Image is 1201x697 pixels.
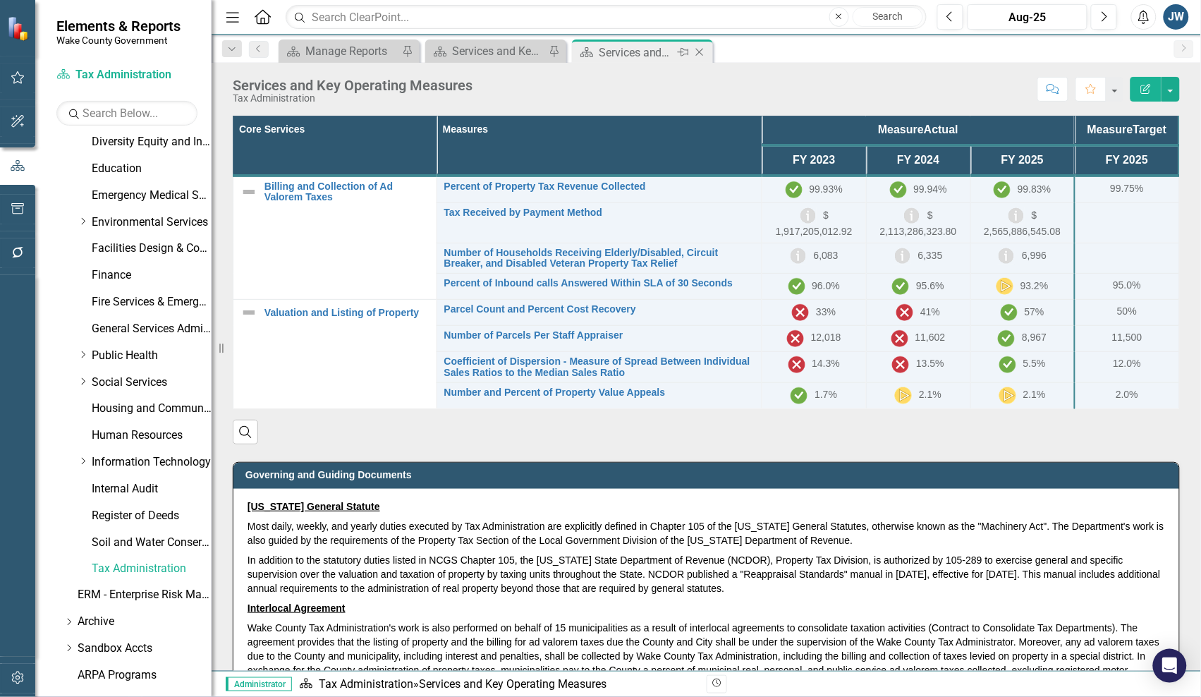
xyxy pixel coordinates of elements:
[305,42,398,60] div: Manage Reports
[896,304,913,321] img: Off Track
[984,209,1061,236] span: $ 2,565,886,545.08
[1023,389,1046,401] span: 2.1%
[92,454,212,471] a: Information Technology
[319,677,413,691] a: Tax Administration
[999,356,1016,373] img: On Track
[78,641,212,657] a: Sandbox Accts
[92,348,212,364] a: Public Health
[994,181,1011,198] img: On Track
[918,249,943,260] span: 6,335
[1113,279,1141,291] span: 95.0%
[891,330,908,347] img: Off Track
[999,387,1016,404] img: At Risk
[240,183,257,200] img: Not Defined
[1001,304,1018,321] img: On Track
[890,181,907,198] img: On Track
[1153,649,1187,683] div: Open Intercom Messenger
[903,207,920,224] img: Information Only
[788,278,805,295] img: On Track
[78,668,212,684] a: ARPA Programs
[437,202,762,243] td: Double-Click to Edit Right Click for Context Menu
[92,188,212,204] a: Emergency Medical Services
[56,67,197,83] a: Tax Administration
[444,248,755,269] a: Number of Households Receiving Elderly/Disabled, Circuit Breaker, and Disabled Veteran Property T...
[1111,183,1144,194] span: 99.75%
[1018,183,1051,194] span: 99.83%
[1020,280,1049,291] span: 93.2%
[248,550,1165,598] p: In addition to the statutory duties listed in NCGS Chapter 105, the [US_STATE] State Department o...
[815,389,837,401] span: 1.7%
[894,248,911,265] img: Information Only
[919,389,941,401] span: 2.1%
[1025,306,1044,317] span: 57%
[998,330,1015,347] img: On Track
[444,330,755,341] a: Number of Parcels Per Staff Appraiser
[429,42,545,60] a: Services and Key Operating Measures
[800,207,817,224] img: Information Only
[7,16,32,40] img: ClearPoint Strategy
[790,248,807,265] img: Information Only
[92,294,212,310] a: Fire Services & Emergency Management
[1113,358,1141,369] span: 12.0%
[892,356,909,373] img: Off Track
[996,278,1013,295] img: At Risk
[92,428,212,444] a: Human Resources
[240,304,257,321] img: Not Defined
[56,18,181,35] span: Elements & Reports
[916,358,944,370] span: 13.5%
[248,602,346,614] u: Interlocal Agreement
[811,332,841,344] span: 12,018
[1008,207,1025,224] img: Information Only
[1116,389,1138,400] span: 2.0%
[282,42,398,60] a: Manage Reports
[56,35,181,46] small: Wake County Government
[437,243,762,274] td: Double-Click to Edit Right Click for Context Menu
[892,278,909,295] img: On Track
[920,306,940,317] span: 41%
[92,401,212,417] a: Housing and Community Revitalization
[816,306,836,317] span: 33%
[444,278,755,289] a: Percent of Inbound calls Answered Within SLA of 30 Seconds
[916,280,944,291] span: 95.6%
[787,330,804,347] img: Off Track
[786,181,803,198] img: On Track
[92,508,212,524] a: Register of Deeds
[791,387,807,404] img: On Track
[92,375,212,391] a: Social Services
[444,304,755,315] a: Parcel Count and Percent Cost Recovery
[92,161,212,177] a: Education
[599,44,674,61] div: Services and Key Operating Measures
[92,267,212,284] a: Finance
[810,183,843,194] span: 99.93%
[1022,332,1047,344] span: 8,967
[437,274,762,300] td: Double-Click to Edit Right Click for Context Menu
[92,321,212,337] a: General Services Administration
[299,677,696,693] div: »
[233,93,473,104] div: Tax Administration
[92,214,212,231] a: Environmental Services
[419,677,606,691] div: Services and Key Operating Measures
[233,78,473,93] div: Services and Key Operating Measures
[1112,332,1142,343] span: 11,500
[853,7,923,27] button: Search
[872,11,903,22] span: Search
[248,516,1165,550] p: Most daily, weekly, and yearly duties executed by Tax Administration are explicitly defined in Ch...
[444,387,755,398] a: Number and Percent of Property Value Appeals
[92,535,212,551] a: Soil and Water Conservation
[92,241,212,257] a: Facilities Design & Construction
[1164,4,1189,30] button: JW
[233,176,437,300] td: Double-Click to Edit Right Click for Context Menu
[814,249,839,260] span: 6,083
[1117,305,1137,317] span: 50%
[444,207,755,218] a: Tax Received by Payment Method
[437,176,762,203] td: Double-Click to Edit Right Click for Context Menu
[248,501,380,512] u: [US_STATE] General Statute
[776,209,853,236] span: $ 1,917,205,012.92
[437,383,762,409] td: Double-Click to Edit Right Click for Context Menu
[998,248,1015,265] img: Information Only
[286,5,927,30] input: Search ClearPoint...
[444,356,755,378] a: Coefficient of Dispersion - Measure of Spread Between Individual Sales Ratios to the Median Sales...
[92,134,212,150] a: Diversity Equity and Inclusion
[914,183,947,194] span: 99.94%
